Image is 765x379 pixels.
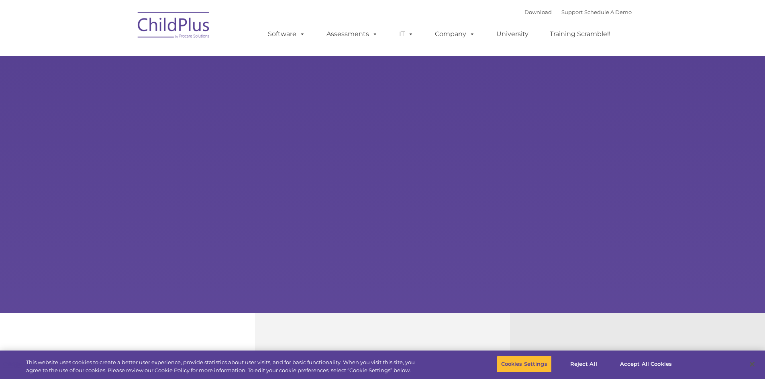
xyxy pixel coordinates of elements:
button: Close [743,355,761,373]
a: Download [524,9,552,15]
button: Accept All Cookies [616,356,676,373]
a: Assessments [318,26,386,42]
a: Company [427,26,483,42]
a: Software [260,26,313,42]
a: Support [561,9,583,15]
a: University [488,26,537,42]
a: IT [391,26,422,42]
font: | [524,9,632,15]
div: This website uses cookies to create a better user experience, provide statistics about user visit... [26,359,421,374]
a: Training Scramble!! [542,26,618,42]
img: ChildPlus by Procare Solutions [134,6,214,47]
a: Schedule A Demo [584,9,632,15]
button: Cookies Settings [497,356,552,373]
button: Reject All [559,356,609,373]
